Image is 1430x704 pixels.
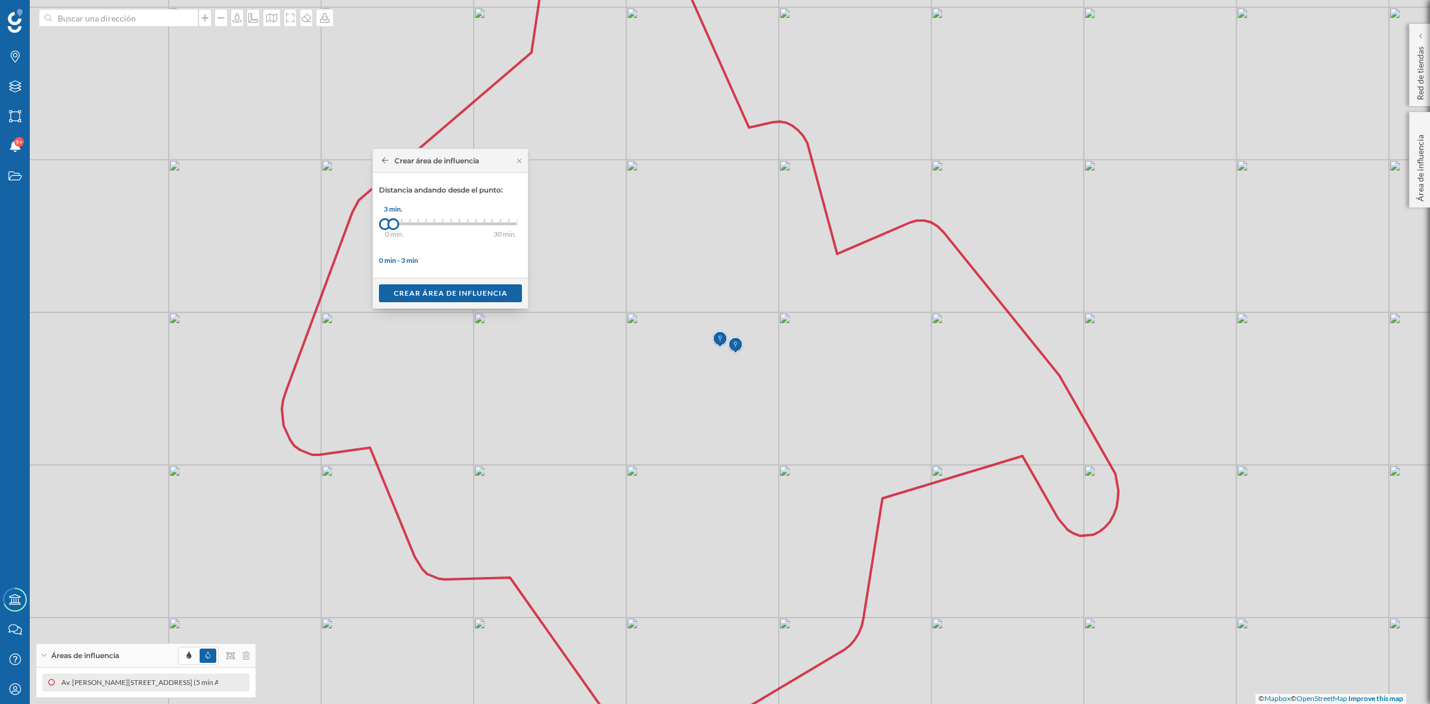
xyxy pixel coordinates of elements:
span: Soporte [24,8,66,19]
div: © © [1255,694,1406,704]
div: Av. [PERSON_NAME][STREET_ADDRESS] (5 min Andando) [61,677,251,689]
img: Marker [728,334,743,358]
span: 9+ [15,136,23,148]
img: Geoblink Logo [8,9,23,33]
p: Distancia andando desde el punto: [379,185,522,196]
div: 30 min. [493,228,541,240]
p: Área de influencia [1415,130,1426,201]
div: 0 min - 3 min [379,255,522,266]
div: 3 min. [378,203,408,215]
a: Improve this map [1348,694,1403,703]
img: Marker [713,328,728,352]
a: Mapbox [1264,694,1291,703]
span: Áreas de influencia [51,650,119,661]
p: Red de tiendas [1415,42,1426,100]
div: 0 min. [385,228,415,240]
a: OpenStreetMap [1297,694,1347,703]
div: Crear área de influencia [382,156,479,166]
